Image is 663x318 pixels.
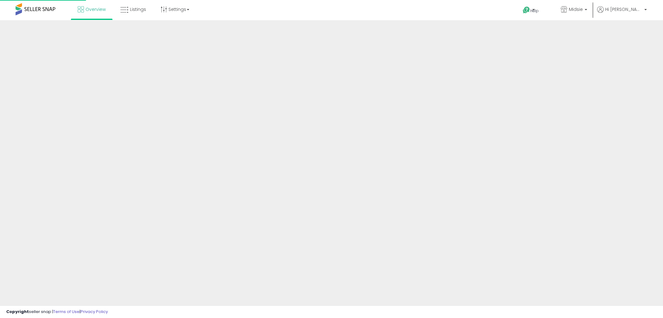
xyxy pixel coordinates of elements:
[523,6,530,14] i: Get Help
[605,6,642,12] span: Hi [PERSON_NAME]
[85,6,106,12] span: Overview
[530,8,539,13] span: Help
[130,6,146,12] span: Listings
[597,6,647,20] a: Hi [PERSON_NAME]
[518,2,551,20] a: Help
[569,6,583,12] span: Midsie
